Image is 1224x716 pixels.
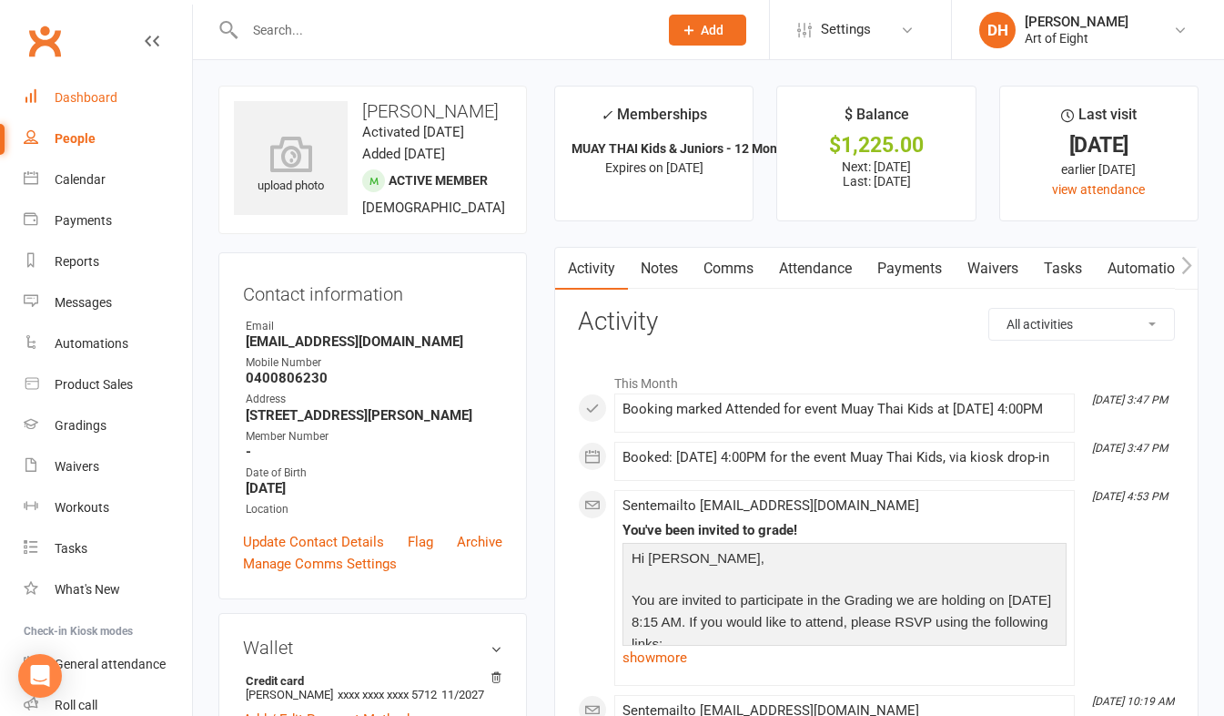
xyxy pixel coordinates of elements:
div: Member Number [246,428,502,445]
div: Messages [55,295,112,310]
a: Manage Comms Settings [243,553,397,575]
a: Notes [628,248,691,290]
i: [DATE] 10:19 AM [1092,695,1174,708]
strong: [EMAIL_ADDRESS][DOMAIN_NAME] [246,333,502,350]
a: Comms [691,248,766,290]
div: General attendance [55,657,166,671]
a: Messages [24,282,192,323]
time: Added [DATE] [362,146,445,162]
a: Product Sales [24,364,192,405]
p: Next: [DATE] Last: [DATE] [794,159,958,189]
a: Flag [408,531,433,553]
strong: [DATE] [246,480,502,496]
a: Automations [24,323,192,364]
span: Settings [821,9,871,50]
span: Add [701,23,723,37]
a: General attendance kiosk mode [24,644,192,685]
i: [DATE] 3:47 PM [1092,394,1168,406]
p: You are invited to participate in the Grading we are holding on [DATE] 8:15 AM. If you would like... [627,589,1062,660]
a: Waivers [955,248,1031,290]
div: Workouts [55,500,109,515]
a: Attendance [766,248,865,290]
a: Workouts [24,487,192,528]
div: Gradings [55,418,106,433]
div: Automations [55,336,128,351]
input: Search... [239,17,645,43]
div: Calendar [55,172,106,187]
span: Active member [389,173,488,188]
span: Sent email to [EMAIL_ADDRESS][DOMAIN_NAME] [622,497,919,514]
a: People [24,118,192,159]
i: [DATE] 3:47 PM [1092,442,1168,455]
div: earlier [DATE] [1017,159,1181,179]
div: Date of Birth [246,465,502,482]
a: show more [622,645,1067,670]
h3: Contact information [243,277,502,304]
a: What's New [24,569,192,610]
a: Clubworx [22,18,67,64]
li: [PERSON_NAME] [243,671,502,704]
i: [DATE] 4:53 PM [1092,490,1168,503]
a: Waivers [24,446,192,487]
a: Gradings [24,405,192,446]
span: xxxx xxxx xxxx 5712 [338,688,437,701]
a: Activity [555,248,628,290]
div: Location [246,501,502,518]
a: Reports [24,241,192,282]
div: Payments [55,213,112,228]
span: 11/2027 [441,688,484,701]
button: Add [669,15,746,46]
div: Product Sales [55,377,133,392]
span: Expires on [DATE] [605,160,703,175]
p: Hi [PERSON_NAME], [627,547,1062,574]
a: view attendance [1052,182,1145,197]
li: This Month [578,364,1175,394]
a: Payments [865,248,955,290]
div: $1,225.00 [794,136,958,155]
strong: Credit card [246,674,493,688]
div: Tasks [55,541,87,556]
h3: Wallet [243,638,502,658]
div: You've been invited to grade! [622,523,1067,538]
div: Open Intercom Messenger [18,654,62,698]
a: Payments [24,200,192,241]
div: DH [979,12,1016,48]
a: Archive [457,531,502,553]
div: Dashboard [55,90,117,105]
div: Memberships [601,103,707,137]
div: Roll call [55,698,97,712]
a: Tasks [1031,248,1095,290]
div: [PERSON_NAME] [1025,14,1128,30]
a: Calendar [24,159,192,200]
span: [DEMOGRAPHIC_DATA] [362,199,505,216]
a: Dashboard [24,77,192,118]
strong: [STREET_ADDRESS][PERSON_NAME] [246,407,502,424]
div: Address [246,391,502,408]
h3: [PERSON_NAME] [234,101,511,121]
h3: Activity [578,308,1175,336]
i: ✓ [601,107,612,124]
div: Art of Eight [1025,30,1128,46]
div: Reports [55,254,99,269]
time: Activated [DATE] [362,124,464,140]
div: Last visit [1061,103,1137,136]
div: Booked: [DATE] 4:00PM for the event Muay Thai Kids, via kiosk drop-in [622,450,1067,465]
a: Automations [1095,248,1203,290]
strong: - [246,444,502,460]
div: $ Balance [845,103,909,136]
div: What's New [55,582,120,597]
div: Email [246,318,502,335]
div: People [55,131,96,146]
div: Mobile Number [246,354,502,372]
a: Tasks [24,528,192,569]
div: upload photo [234,136,348,196]
a: Update Contact Details [243,531,384,553]
div: Waivers [55,459,99,474]
strong: MUAY THAI Kids & Juniors - 12 Month Plan [572,141,818,156]
strong: 0400806230 [246,370,502,386]
div: [DATE] [1017,136,1181,155]
div: Booking marked Attended for event Muay Thai Kids at [DATE] 4:00PM [622,402,1067,417]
